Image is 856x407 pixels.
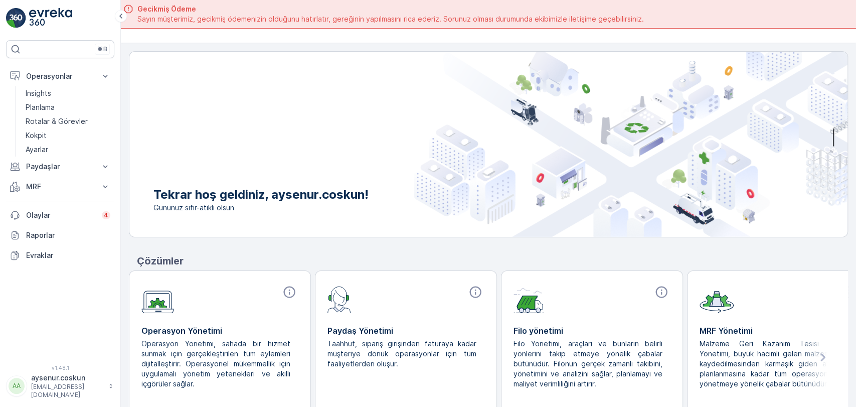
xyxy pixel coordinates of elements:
img: city illustration [414,52,847,237]
img: module-icon [513,285,544,313]
div: AA [9,378,25,394]
p: ⌘B [97,45,107,53]
p: Evraklar [26,250,110,260]
img: logo_light-DOdMpM7g.png [29,8,72,28]
p: Insights [26,88,51,98]
p: Paydaşlar [26,162,94,172]
a: Planlama [22,100,114,114]
p: 4 [104,211,108,219]
button: AAaysenur.coskun[EMAIL_ADDRESS][DOMAIN_NAME] [6,373,114,399]
p: Planlama [26,102,55,112]
p: Malzeme Geri Kazanım Tesisi (MRF) Yönetimi, büyük hacimli gelen malzemelerin kaydedilmesinden kar... [700,339,848,389]
span: v 1.48.1 [6,365,114,371]
p: aysenur.coskun [31,373,103,383]
img: module-icon [700,285,734,313]
p: Ayarlar [26,145,48,155]
p: Operasyonlar [26,71,94,81]
p: Filo yönetimi [513,325,670,337]
p: Paydaş Yönetimi [327,325,484,337]
p: Taahhüt, sipariş girişinden faturaya kadar müşteriye dönük operasyonlar için tüm faaliyetlerden o... [327,339,476,369]
p: Olaylar [26,210,96,220]
p: Rotalar & Görevler [26,116,88,126]
a: Kokpit [22,128,114,143]
p: Raporlar [26,230,110,240]
img: logo [6,8,26,28]
p: MRF [26,182,94,192]
p: Filo Yönetimi, araçları ve bunların belirli yönlerini takip etmeye yönelik çabalar bütünüdür. Fil... [513,339,662,389]
button: Operasyonlar [6,66,114,86]
a: Rotalar & Görevler [22,114,114,128]
p: Tekrar hoş geldiniz, aysenur.coskun! [153,187,369,203]
a: Evraklar [6,245,114,265]
p: Kokpit [26,130,47,141]
a: Insights [22,86,114,100]
a: Olaylar4 [6,205,114,225]
button: MRF [6,177,114,197]
a: Raporlar [6,225,114,245]
p: Operasyon Yönetimi, sahada bir hizmet sunmak için gerçekleştirilen tüm eylemleri dijitalleştirir.... [141,339,290,389]
span: Sayın müşterimiz, gecikmiş ödemenizin olduğunu hatırlatır, gereğinin yapılmasını rica ederiz. Sor... [137,14,644,24]
span: Gününüz sıfır-atıklı olsun [153,203,369,213]
p: [EMAIL_ADDRESS][DOMAIN_NAME] [31,383,103,399]
a: Ayarlar [22,143,114,157]
img: module-icon [327,285,351,313]
span: Gecikmiş Ödeme [137,4,644,14]
button: Paydaşlar [6,157,114,177]
p: Operasyon Yönetimi [141,325,298,337]
img: module-icon [141,285,174,314]
p: Çözümler [137,253,848,268]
